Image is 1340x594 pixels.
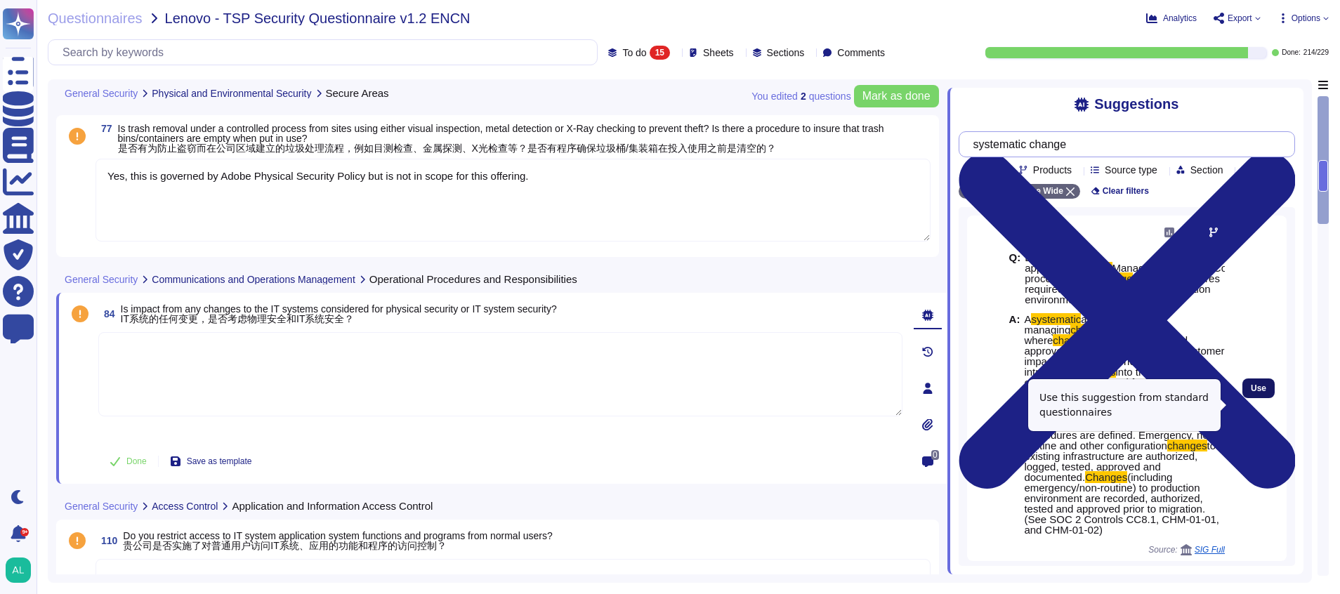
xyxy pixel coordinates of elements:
[703,48,734,58] span: Sheets
[48,11,143,25] span: Questionnaires
[326,88,389,98] span: Secure Areas
[187,457,252,466] span: Save as template
[767,48,805,58] span: Sections
[622,48,646,58] span: To do
[931,450,939,460] span: 0
[65,88,138,98] span: General Security
[232,501,433,511] span: Application and Information Access Control
[159,447,263,475] button: Save as template
[65,501,138,511] span: General Security
[1195,546,1225,554] span: SIG Full
[1282,49,1301,56] span: Done:
[369,274,577,284] span: Operational Procedures and Responsibilities
[1242,378,1275,398] button: Use
[98,447,158,475] button: Done
[1163,14,1197,22] span: Analytics
[650,46,670,60] div: 15
[55,40,597,65] input: Search by keywords
[862,91,931,102] span: Mark as done
[751,91,850,101] span: You edited question s
[1146,13,1197,24] button: Analytics
[118,123,884,154] span: Is trash removal under a controlled process from sites using either visual inspection, metal dete...
[121,303,557,324] span: Is impact from any changes to the IT systems considered for physical security or IT system securi...
[96,536,117,546] span: 110
[1148,544,1225,555] span: Source:
[152,501,218,511] span: Access Control
[123,530,552,551] span: Do you restrict access to IT system application system functions and programs from normal users? ...
[1028,379,1221,431] div: Use this suggestion from standard questionnaires
[126,457,147,466] span: Done
[6,557,31,583] img: user
[98,309,115,319] span: 84
[854,85,939,107] button: Mark as done
[1228,14,1252,22] span: Export
[837,48,885,58] span: Comments
[152,275,355,284] span: Communications and Operations Management
[801,91,806,101] b: 2
[152,88,311,98] span: Physical and Environmental Security
[1251,384,1266,392] span: Use
[966,132,1280,157] input: Search by keywords
[3,555,41,586] button: user
[96,124,112,133] span: 77
[1303,49,1329,56] span: 214 / 229
[65,275,138,284] span: General Security
[96,159,931,242] textarea: Yes, this is governed by Adobe Physical Security Policy but is not in scope for this offering.
[1292,14,1320,22] span: Options
[165,11,471,25] span: Lenovo - TSP Security Questionnaire v1.2 ENCN
[20,528,29,536] div: 9+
